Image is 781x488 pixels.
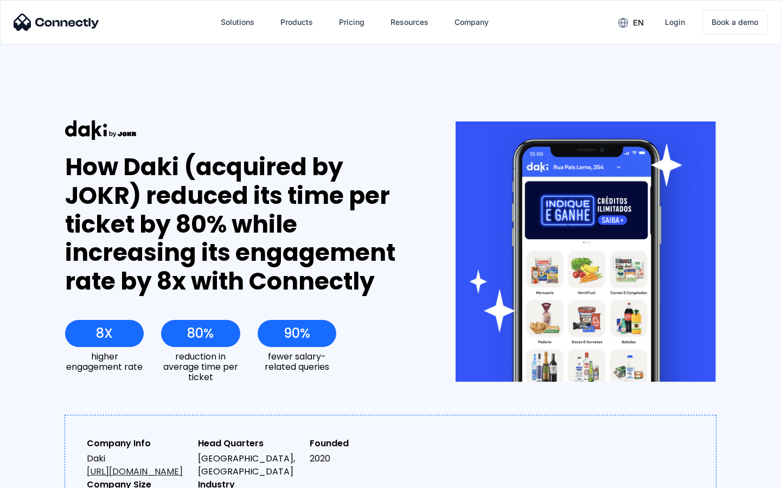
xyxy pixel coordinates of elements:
div: fewer salary-related queries [258,351,336,372]
div: Company Info [87,437,189,450]
div: en [633,15,644,30]
aside: Language selected: English [11,469,65,484]
div: Solutions [221,15,254,30]
div: Resources [390,15,428,30]
div: Pricing [339,15,364,30]
ul: Language list [22,469,65,484]
img: Connectly Logo [14,14,99,31]
div: Founded [310,437,412,450]
div: Head Quarters [198,437,300,450]
div: Company [454,15,489,30]
a: [URL][DOMAIN_NAME] [87,465,183,478]
div: Login [665,15,685,30]
div: 2020 [310,452,412,465]
div: Daki [87,452,189,478]
div: [GEOGRAPHIC_DATA], [GEOGRAPHIC_DATA] [198,452,300,478]
div: How Daki (acquired by JOKR) reduced its time per ticket by 80% while increasing its engagement ra... [65,153,416,296]
a: Pricing [330,9,373,35]
div: reduction in average time per ticket [161,351,240,383]
a: Book a demo [702,10,767,35]
div: higher engagement rate [65,351,144,372]
div: Products [280,15,313,30]
a: Login [656,9,694,35]
div: 80% [187,326,214,341]
div: 90% [284,326,310,341]
div: 8X [96,326,113,341]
